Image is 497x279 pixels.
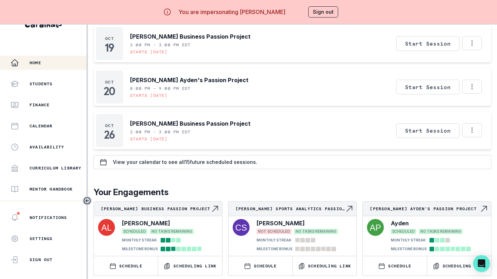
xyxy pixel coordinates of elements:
[308,6,338,18] button: Sign out
[104,131,115,138] p: 26
[130,42,191,48] p: 2:00 PM - 3:00 PM EDT
[179,8,285,16] p: You are impersonating [PERSON_NAME]
[94,202,222,253] a: [PERSON_NAME] Business Passion ProjectNavigate to engagement page[PERSON_NAME]SCHEDULEDNO TASKS R...
[122,219,170,227] p: [PERSON_NAME]
[30,165,82,171] p: Curriculum Library
[391,238,426,243] p: MONTHLY STREAK
[370,206,480,212] p: [PERSON_NAME] Ayden's Passion Project
[105,79,114,85] p: Oct
[130,136,168,142] p: Starts [DATE]
[93,186,491,199] p: Your Engagements
[257,229,291,234] span: NOT SCHEDULED
[30,186,73,192] p: Mentor Handbook
[293,256,357,275] button: Scheduling Link
[104,88,115,95] p: 20
[83,196,92,205] button: Toggle sidebar
[122,238,157,243] p: MONTHLY STREAK
[150,229,194,234] span: NO TASKS REMAINING
[101,206,211,212] p: [PERSON_NAME] Business Passion Project
[30,257,53,263] p: Sign Out
[30,215,67,220] p: Notifications
[130,76,248,84] p: [PERSON_NAME] Ayden's Passion Project
[391,246,427,252] p: MILESTONE BONUS
[257,246,292,252] p: MILESTONE BONUS
[122,229,147,234] span: SCHEDULED
[105,123,114,128] p: Oct
[130,32,251,41] p: [PERSON_NAME] Business Passion Project
[345,205,354,213] svg: Navigate to engagement page
[105,36,114,41] p: Oct
[122,246,158,252] p: MILESTONE BONUS
[228,256,292,275] button: SCHEDULE
[94,256,158,275] button: SCHEDULE
[480,205,488,213] svg: Navigate to engagement page
[308,263,351,269] p: Scheduling Link
[391,229,416,234] span: SCHEDULED
[388,263,411,269] p: SCHEDULE
[363,256,427,275] button: SCHEDULE
[391,219,409,227] p: Ayden
[235,206,346,212] p: [PERSON_NAME] Sports Analytics Passion Project
[30,60,41,66] p: Home
[257,219,305,227] p: [PERSON_NAME]
[130,93,168,98] p: Starts [DATE]
[30,236,53,241] p: Settings
[98,219,115,236] img: svg
[396,123,459,138] button: Start Session
[113,159,257,165] p: View your calendar to see all 15 future scheduled sessions.
[396,36,459,51] button: Start Session
[363,202,491,253] a: [PERSON_NAME] Ayden's Passion ProjectNavigate to engagement pageAydenSCHEDULEDNO TASKS REMAININGM...
[462,123,482,137] button: Options
[130,119,251,128] p: [PERSON_NAME] Business Passion Project
[396,80,459,94] button: Start Session
[462,80,482,94] button: Options
[367,219,384,236] img: svg
[130,49,168,55] p: Starts [DATE]
[211,205,219,213] svg: Navigate to engagement page
[105,44,114,51] p: 19
[30,123,53,129] p: Calendar
[419,229,463,234] span: NO TASKS REMAINING
[228,202,357,253] a: [PERSON_NAME] Sports Analytics Passion ProjectNavigate to engagement page[PERSON_NAME]NOT SCHEDUL...
[130,129,191,135] p: 2:00 PM - 3:00 PM EDT
[158,256,222,275] button: Scheduling Link
[443,263,486,269] p: Scheduling Link
[462,36,482,50] button: Options
[473,255,490,272] div: Open Intercom Messenger
[254,263,277,269] p: SCHEDULE
[119,263,142,269] p: SCHEDULE
[257,238,291,243] p: MONTHLY STREAK
[427,256,491,275] button: Scheduling Link
[130,86,191,91] p: 8:00 PM - 9:00 PM EDT
[30,144,64,150] p: Availability
[294,229,338,234] span: NO TASKS REMAINING
[233,219,250,236] img: svg
[30,102,50,108] p: Finance
[30,81,53,87] p: Students
[173,263,217,269] p: Scheduling Link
